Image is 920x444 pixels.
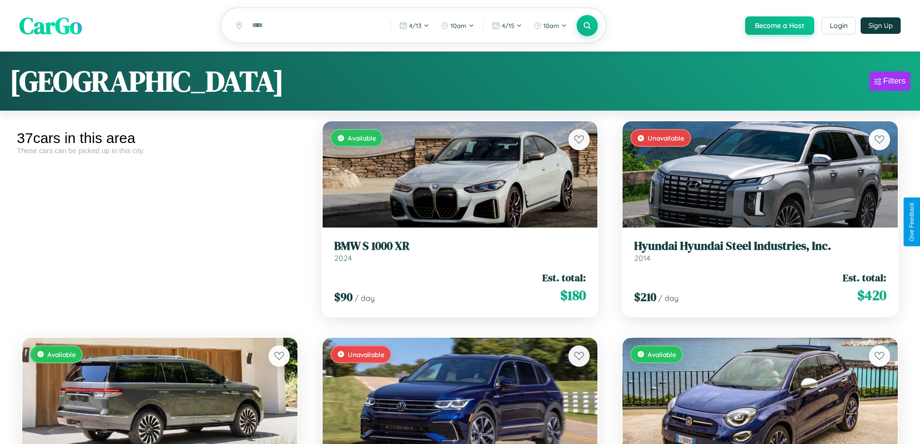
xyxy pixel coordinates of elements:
span: 2024 [334,253,352,263]
span: 10am [451,22,467,29]
span: Unavailable [648,134,684,142]
span: 10am [543,22,559,29]
button: 10am [436,18,479,33]
span: CarGo [19,10,82,42]
span: $ 180 [560,286,586,305]
span: Est. total: [843,271,886,285]
button: Filters [869,72,910,91]
div: Filters [883,76,906,86]
button: Sign Up [861,17,901,34]
h3: BMW S 1000 XR [334,239,586,253]
span: Unavailable [348,350,384,358]
a: Hyundai Hyundai Steel Industries, Inc.2014 [634,239,886,263]
span: $ 90 [334,289,353,305]
span: $ 420 [857,286,886,305]
button: Login [821,17,856,34]
span: / day [658,293,679,303]
div: 37 cars in this area [17,130,303,146]
span: 4 / 15 [502,22,514,29]
span: $ 210 [634,289,656,305]
span: Available [47,350,76,358]
button: 4/15 [487,18,527,33]
button: 4/13 [395,18,434,33]
a: BMW S 1000 XR2024 [334,239,586,263]
span: Est. total: [542,271,586,285]
div: Give Feedback [908,202,915,242]
span: 4 / 13 [409,22,422,29]
h3: Hyundai Hyundai Steel Industries, Inc. [634,239,886,253]
button: Become a Host [745,16,814,35]
div: These cars can be picked up in this city. [17,146,303,155]
span: / day [354,293,375,303]
button: 10am [529,18,572,33]
h1: [GEOGRAPHIC_DATA] [10,61,284,101]
span: Available [648,350,676,358]
span: 2014 [634,253,651,263]
span: Available [348,134,376,142]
